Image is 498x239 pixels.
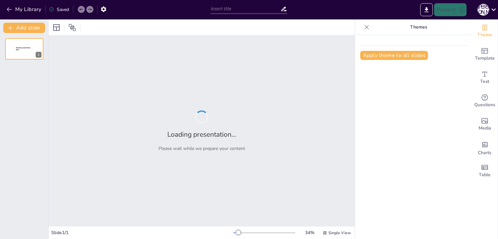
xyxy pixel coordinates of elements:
span: Text [480,78,489,85]
span: Media [479,125,491,132]
div: Add text boxes [472,66,498,89]
span: Table [479,171,491,178]
span: Questions [474,101,495,108]
span: Charts [478,149,492,156]
span: Theme [477,31,492,39]
div: Get real-time input from your audience [472,89,498,113]
div: Add ready made slides [472,43,498,66]
div: Change the overall theme [472,19,498,43]
div: Add a table [472,159,498,183]
button: Apply theme to all slides [360,51,428,60]
span: Template [475,55,495,62]
div: Add charts and graphs [472,136,498,159]
div: Add images, graphics, shapes or video [472,113,498,136]
p: Themes [372,19,465,35]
